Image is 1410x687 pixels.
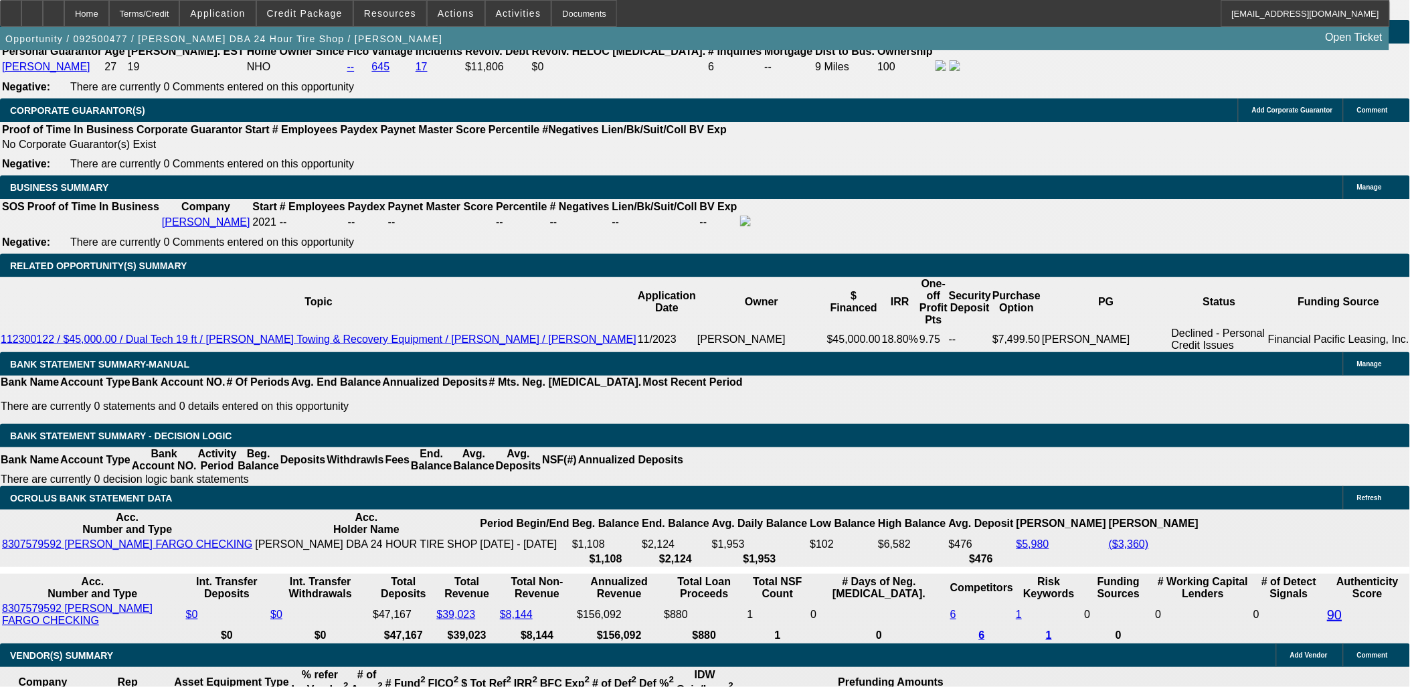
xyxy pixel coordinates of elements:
th: Beg. Balance [571,511,640,536]
a: 6 [979,629,985,641]
b: BV Exp [700,201,737,212]
td: [PERSON_NAME] [697,327,826,352]
td: 0 [1253,602,1325,627]
div: -- [496,216,547,228]
b: Paydex [348,201,385,212]
th: $476 [948,552,1015,566]
th: End. Balance [641,511,709,536]
b: Corporate Guarantor [137,124,242,135]
th: Status [1171,277,1267,327]
td: -- [764,60,814,74]
th: SOS [1,200,25,214]
span: Manage [1357,183,1382,191]
th: Proof of Time In Business [1,123,135,137]
span: OCROLUS BANK STATEMENT DATA [10,493,172,504]
td: -- [699,215,738,230]
a: $8,144 [500,609,533,620]
th: Acc. Number and Type [1,511,253,536]
b: # Inquiries [708,46,762,57]
th: Int. Transfer Withdrawals [270,575,371,601]
a: ($3,360) [1109,538,1149,550]
sup: 2 [454,675,458,685]
td: [DATE] - [DATE] [480,538,570,551]
th: Beg. Balance [237,447,279,473]
td: [PERSON_NAME] [1041,327,1171,352]
th: Int. Transfer Deposits [185,575,269,601]
th: Competitors [950,575,1014,601]
td: $45,000.00 [826,327,881,352]
sup: 2 [420,675,425,685]
td: [PERSON_NAME] DBA 24 HOUR TIRE SHOP [254,538,478,551]
b: # Employees [272,124,338,135]
th: $0 [185,629,269,642]
button: Activities [486,1,551,26]
th: IRR [881,277,919,327]
span: There are currently 0 Comments entered on this opportunity [70,81,354,92]
th: # of Detect Signals [1253,575,1325,601]
td: Financial Pacific Leasing, Inc. [1267,327,1410,352]
a: $39,023 [437,609,476,620]
b: Ownership [877,46,933,57]
span: Application [190,8,245,19]
td: 11/2023 [637,327,697,352]
span: Comment [1357,106,1388,114]
b: Lien/Bk/Suit/Coll [612,201,697,212]
a: 112300122 / $45,000.00 / Dual Tech 19 ft / [PERSON_NAME] Towing & Recovery Equipment / [PERSON_NA... [1,333,636,345]
p: There are currently 0 statements and 0 details entered on this opportunity [1,400,743,412]
span: Bank Statement Summary - Decision Logic [10,431,232,441]
th: Total Loan Proceeds [663,575,745,601]
a: [PERSON_NAME] [2,61,90,72]
th: $47,167 [372,629,434,642]
a: [PERSON_NAME] [162,216,250,228]
span: Activities [496,8,541,19]
th: Risk Keywords [1015,575,1082,601]
span: There are currently 0 Comments entered on this opportunity [70,158,354,169]
td: NHO [246,60,345,74]
span: Actions [438,8,474,19]
th: Bank Account NO. [131,376,226,389]
th: Application Date [637,277,697,327]
th: NSF(#) [541,447,578,473]
a: 8307579592 [PERSON_NAME] FARGO CHECKING [2,538,252,550]
span: RELATED OPPORTUNITY(S) SUMMARY [10,260,187,271]
th: $1,953 [711,552,808,566]
b: Paynet Master Score [381,124,486,135]
td: -- [612,215,698,230]
a: -- [347,61,355,72]
b: Lien/Bk/Suit/Coll [602,124,687,135]
th: $8,144 [499,629,575,642]
th: High Balance [877,511,946,536]
b: Paydex [341,124,378,135]
td: $11,806 [464,60,530,74]
td: $1,953 [711,538,808,551]
td: 1 [747,602,809,627]
span: CORPORATE GUARANTOR(S) [10,105,145,116]
b: Percentile [496,201,547,212]
a: $5,980 [1017,538,1049,550]
b: Percentile [489,124,539,135]
th: Avg. Balance [452,447,495,473]
th: Purchase Option [992,277,1041,327]
th: Security Deposit [948,277,992,327]
span: Opportunity / 092500477 / [PERSON_NAME] DBA 24 Hour Tire Shop / [PERSON_NAME] [5,33,442,44]
span: Refresh [1357,494,1382,502]
th: Authenticity Score [1326,575,1409,601]
a: 645 [372,61,390,72]
a: 17 [416,61,428,72]
td: 6 [707,60,762,74]
th: Total Non-Revenue [499,575,575,601]
td: $880 [663,602,745,627]
th: Bank Account NO. [131,447,197,473]
td: 18.80% [881,327,919,352]
b: Revolv. HELOC [MEDICAL_DATA]. [532,46,706,57]
td: 0 [810,602,948,627]
th: Owner [697,277,826,327]
th: [PERSON_NAME] [1016,511,1107,536]
th: 0 [810,629,948,642]
span: Credit Package [267,8,343,19]
a: 1 [1046,629,1052,641]
a: 90 [1327,607,1342,622]
span: Add Vendor [1290,652,1328,659]
th: Avg. Deposits [495,447,542,473]
a: 6 [950,609,956,620]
